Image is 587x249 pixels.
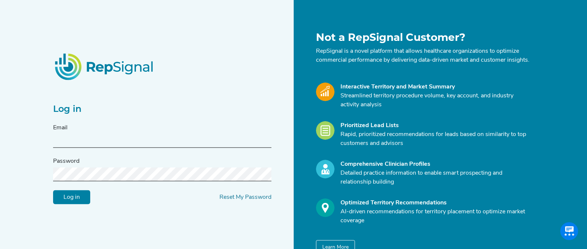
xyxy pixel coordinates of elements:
div: Comprehensive Clinician Profiles [340,160,530,169]
img: Optimize_Icon.261f85db.svg [316,198,335,217]
img: Market_Icon.a700a4ad.svg [316,83,335,101]
p: RepSignal is a novel platform that allows healthcare organizations to optimize commercial perform... [316,47,530,65]
h1: Not a RepSignal Customer? [316,31,530,44]
p: Streamlined territory procedure volume, key account, and industry activity analysis [340,91,530,109]
img: Leads_Icon.28e8c528.svg [316,121,335,140]
p: Detailed practice information to enable smart prospecting and relationship building [340,169,530,187]
img: RepSignalLogo.20539ed3.png [46,44,164,89]
h2: Log in [53,104,271,114]
input: Log in [53,190,90,204]
a: Reset My Password [219,194,271,200]
p: AI-driven recommendations for territory placement to optimize market coverage [340,207,530,225]
label: Email [53,123,68,132]
label: Password [53,157,79,166]
div: Interactive Territory and Market Summary [340,83,530,91]
div: Prioritized Lead Lists [340,121,530,130]
div: Optimized Territory Recommendations [340,198,530,207]
img: Profile_Icon.739e2aba.svg [316,160,335,178]
p: Rapid, prioritized recommendations for leads based on similarity to top customers and advisors [340,130,530,148]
